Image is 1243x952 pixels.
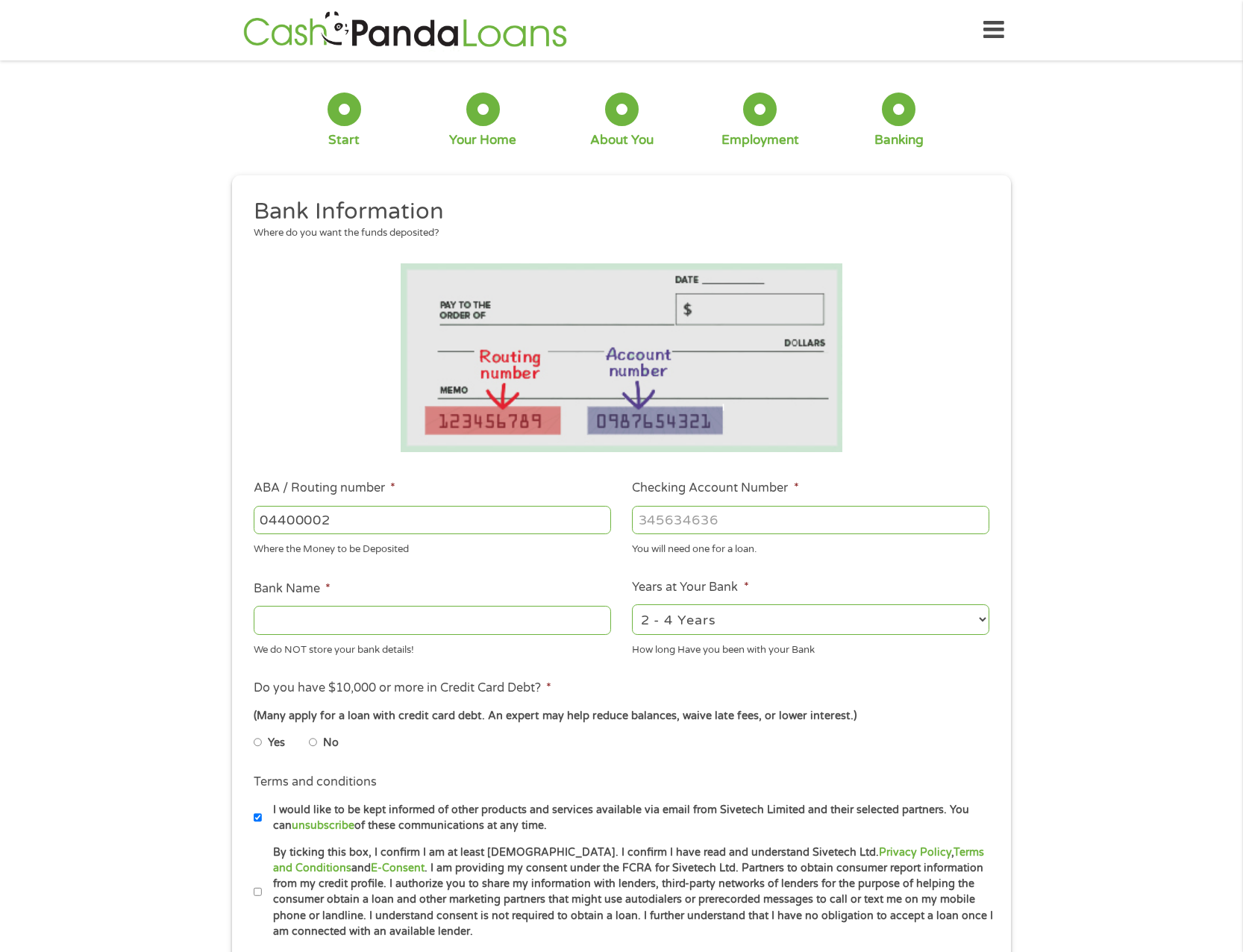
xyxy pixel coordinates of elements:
[371,862,425,874] a: E-Consent
[262,845,994,940] label: By ticking this box, I confirm I am at least [DEMOGRAPHIC_DATA]. I confirm I have read and unders...
[254,506,611,534] input: 263177916
[254,197,979,227] h2: Bank Information
[262,802,994,834] label: I would like to be kept informed of other products and services available via email from Sivetech...
[632,480,798,496] label: Checking Account Number
[721,132,799,148] div: Employment
[254,637,611,657] div: We do NOT store your bank details!
[254,480,395,496] label: ABA / Routing number
[632,537,989,557] div: You will need one for a loan.
[254,581,331,597] label: Bank Name
[268,735,285,751] label: Yes
[449,132,516,148] div: Your Home
[239,9,572,51] img: GetLoanNow Logo
[254,537,611,557] div: Where the Money to be Deposited
[401,263,842,452] img: Routing number location
[632,506,989,534] input: 345634636
[879,846,951,859] a: Privacy Policy
[632,637,989,657] div: How long Have you been with your Bank
[590,132,654,148] div: About You
[254,708,989,724] div: (Many apply for a loan with credit card debt. An expert may help reduce balances, waive late fees...
[254,680,551,696] label: Do you have $10,000 or more in Credit Card Debt?
[254,774,377,790] label: Terms and conditions
[292,819,354,832] a: unsubscribe
[328,132,360,148] div: Start
[323,735,339,751] label: No
[874,132,924,148] div: Banking
[254,226,979,241] div: Where do you want the funds deposited?
[632,580,748,595] label: Years at Your Bank
[273,846,984,874] a: Terms and Conditions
